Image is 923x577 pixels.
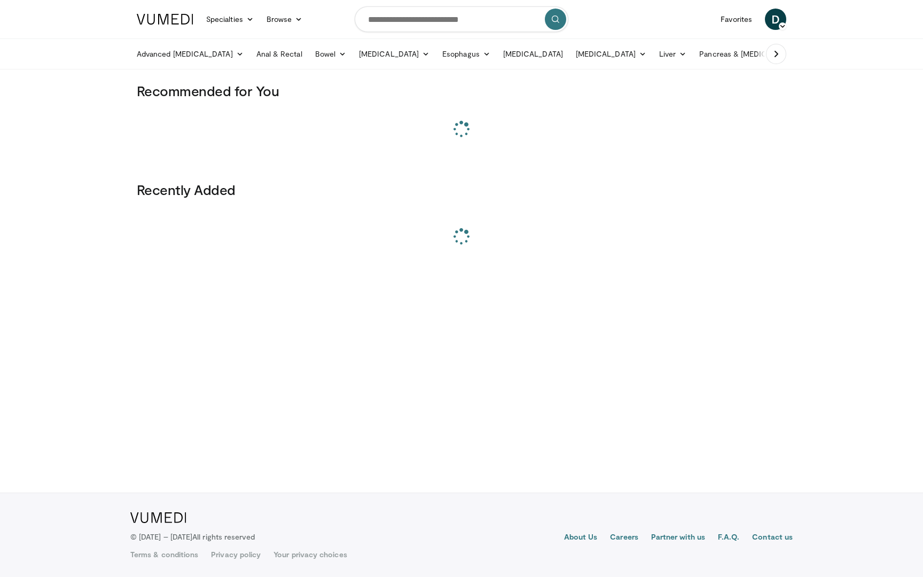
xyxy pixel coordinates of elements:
h3: Recently Added [137,181,786,198]
a: About Us [564,532,598,544]
a: Browse [260,9,309,30]
a: Pancreas & [MEDICAL_DATA] [693,43,818,65]
a: Anal & Rectal [250,43,309,65]
a: Bowel [309,43,353,65]
a: [MEDICAL_DATA] [497,43,569,65]
a: Specialties [200,9,260,30]
a: Terms & conditions [130,549,198,560]
a: [MEDICAL_DATA] [353,43,436,65]
a: Careers [610,532,638,544]
span: All rights reserved [192,532,255,541]
a: Favorites [714,9,758,30]
a: Your privacy choices [273,549,347,560]
img: VuMedi Logo [130,512,186,523]
input: Search topics, interventions [355,6,568,32]
a: F.A.Q. [718,532,739,544]
a: D [765,9,786,30]
a: Liver [653,43,693,65]
a: Partner with us [651,532,705,544]
a: Contact us [752,532,793,544]
a: [MEDICAL_DATA] [569,43,653,65]
a: Privacy policy [211,549,261,560]
a: Advanced [MEDICAL_DATA] [130,43,250,65]
p: © [DATE] – [DATE] [130,532,255,542]
img: VuMedi Logo [137,14,193,25]
a: Esophagus [436,43,497,65]
h3: Recommended for You [137,82,786,99]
